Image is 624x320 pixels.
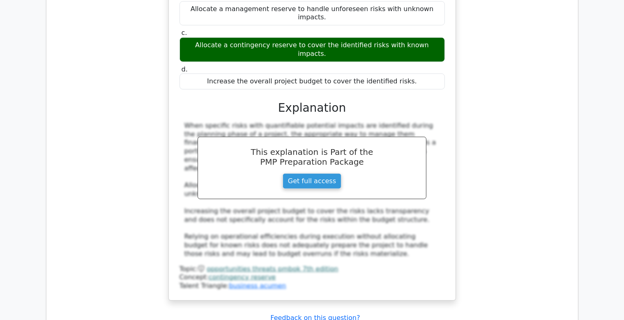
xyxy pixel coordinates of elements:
a: opportunities threats pmbok 7th edition [207,265,338,273]
div: Topic: [180,265,445,274]
div: Talent Triangle: [180,265,445,290]
span: c. [182,29,187,37]
a: business acumen [229,282,286,290]
a: contingency reserve [209,273,276,281]
div: Allocate a management reserve to handle unforeseen risks with unknown impacts. [180,1,445,26]
div: Concept: [180,273,445,282]
a: Get full access [283,173,341,189]
div: Allocate a contingency reserve to cover the identified risks with known impacts. [180,37,445,62]
h3: Explanation [184,101,440,115]
div: Increase the overall project budget to cover the identified risks. [180,74,445,90]
div: When specific risks with quantifiable potential impacts are identified during the planning phase ... [184,122,440,258]
span: d. [182,65,188,73]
